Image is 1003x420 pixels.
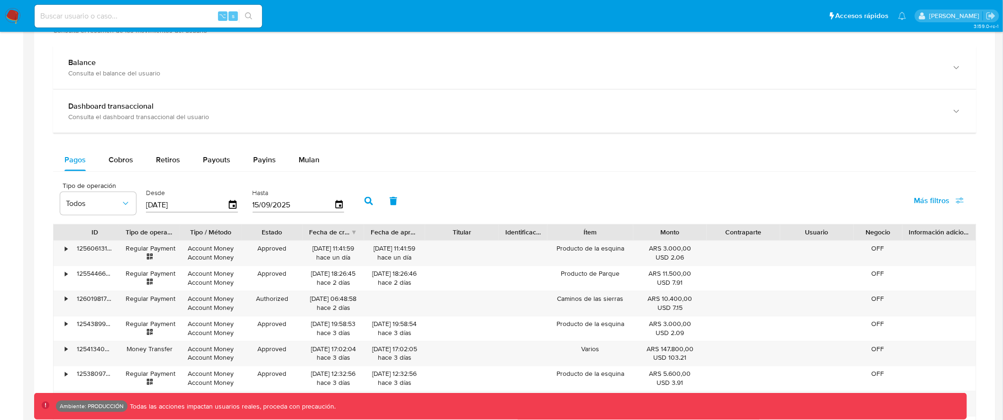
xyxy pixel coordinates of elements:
span: Accesos rápidos [836,11,889,21]
p: Todas las acciones impactan usuarios reales, proceda con precaución. [128,402,336,411]
input: Buscar usuario o caso... [35,10,262,22]
p: Ambiente: PRODUCCIÓN [60,404,124,408]
span: s [232,11,235,20]
a: Notificaciones [898,12,906,20]
span: 3.159.0-rc-1 [974,22,998,30]
a: Salir [986,11,996,21]
button: search-icon [239,9,258,23]
span: ⌥ [219,11,226,20]
p: diego.assum@mercadolibre.com [929,11,983,20]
